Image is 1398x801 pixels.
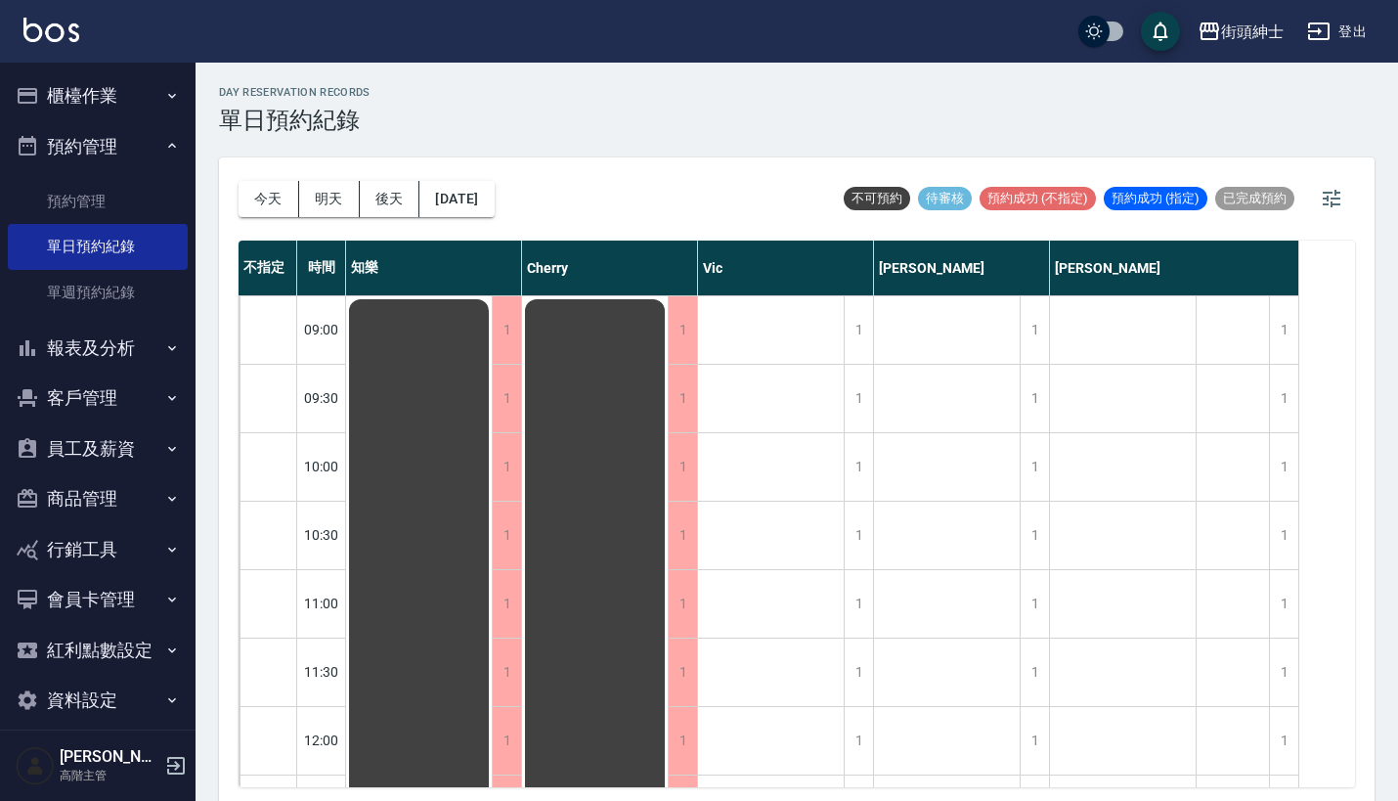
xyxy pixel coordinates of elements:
[1269,707,1298,775] div: 1
[668,707,697,775] div: 1
[844,639,873,706] div: 1
[844,502,873,569] div: 1
[1269,365,1298,432] div: 1
[8,675,188,726] button: 資料設定
[8,121,188,172] button: 預約管理
[8,179,188,224] a: 預約管理
[492,502,521,569] div: 1
[1050,241,1299,295] div: [PERSON_NAME]
[8,625,188,676] button: 紅利點數設定
[297,241,346,295] div: 時間
[1269,570,1298,638] div: 1
[492,639,521,706] div: 1
[8,423,188,474] button: 員工及薪資
[297,295,346,364] div: 09:00
[8,70,188,121] button: 櫃檯作業
[1190,12,1291,52] button: 街頭紳士
[60,767,159,784] p: 高階主管
[1299,14,1375,50] button: 登出
[1020,365,1049,432] div: 1
[23,18,79,42] img: Logo
[668,639,697,706] div: 1
[1215,190,1294,207] span: 已完成預約
[698,241,874,295] div: Vic
[844,433,873,501] div: 1
[8,224,188,269] a: 單日預約紀錄
[297,364,346,432] div: 09:30
[492,433,521,501] div: 1
[1269,502,1298,569] div: 1
[1269,433,1298,501] div: 1
[1020,502,1049,569] div: 1
[239,181,299,217] button: 今天
[492,365,521,432] div: 1
[297,638,346,706] div: 11:30
[297,501,346,569] div: 10:30
[1141,12,1180,51] button: save
[1020,433,1049,501] div: 1
[668,502,697,569] div: 1
[1020,570,1049,638] div: 1
[492,707,521,775] div: 1
[668,570,697,638] div: 1
[8,524,188,575] button: 行銷工具
[874,241,1050,295] div: [PERSON_NAME]
[844,365,873,432] div: 1
[8,373,188,423] button: 客戶管理
[492,570,521,638] div: 1
[1104,190,1207,207] span: 預約成功 (指定)
[8,323,188,374] button: 報表及分析
[492,296,521,364] div: 1
[8,270,188,315] a: 單週預約紀錄
[239,241,297,295] div: 不指定
[980,190,1096,207] span: 預約成功 (不指定)
[8,473,188,524] button: 商品管理
[16,746,55,785] img: Person
[1269,296,1298,364] div: 1
[60,747,159,767] h5: [PERSON_NAME]
[346,241,522,295] div: 知樂
[918,190,972,207] span: 待審核
[1020,639,1049,706] div: 1
[299,181,360,217] button: 明天
[1020,296,1049,364] div: 1
[844,707,873,775] div: 1
[8,574,188,625] button: 會員卡管理
[297,569,346,638] div: 11:00
[419,181,494,217] button: [DATE]
[219,107,371,134] h3: 單日預約紀錄
[668,296,697,364] div: 1
[360,181,420,217] button: 後天
[1221,20,1284,44] div: 街頭紳士
[219,86,371,99] h2: day Reservation records
[1020,707,1049,775] div: 1
[1269,639,1298,706] div: 1
[297,706,346,775] div: 12:00
[844,190,910,207] span: 不可預約
[522,241,698,295] div: Cherry
[668,433,697,501] div: 1
[844,570,873,638] div: 1
[844,296,873,364] div: 1
[297,432,346,501] div: 10:00
[668,365,697,432] div: 1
